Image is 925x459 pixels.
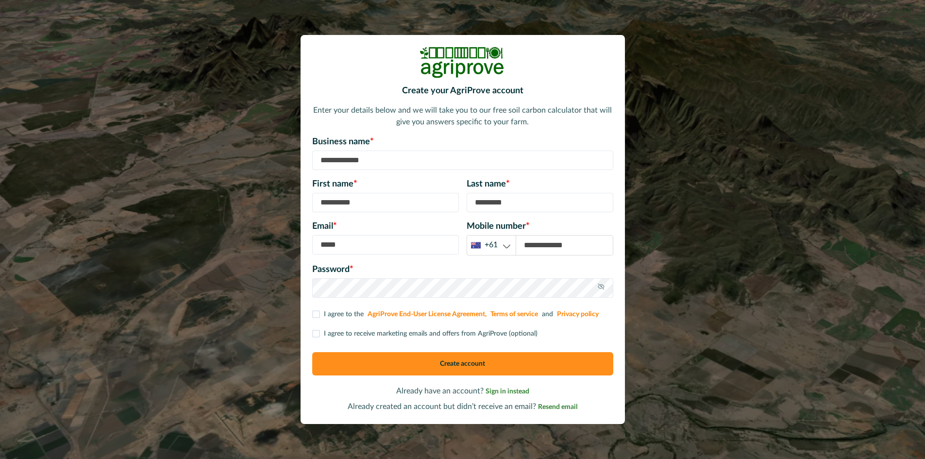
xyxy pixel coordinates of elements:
[312,136,613,149] p: Business name
[486,388,529,395] span: Sign in instead
[368,311,487,318] a: AgriProve End-User License Agreement,
[538,403,577,410] a: Resend email
[312,401,613,412] p: Already created an account but didn’t receive an email?
[312,86,613,97] h2: Create your AgriProve account
[312,385,613,397] p: Already have an account?
[324,309,601,320] p: I agree to the and
[312,104,613,128] p: Enter your details below and we will take you to our free soil carbon calculator that will give y...
[538,404,577,410] span: Resend email
[312,352,613,375] button: Create account
[486,387,529,395] a: Sign in instead
[312,178,459,191] p: First name
[467,178,613,191] p: Last name
[419,47,506,78] img: Logo Image
[324,329,538,339] p: I agree to receive marketing emails and offers from AgriProve (optional)
[312,263,613,276] p: Password
[467,220,613,233] p: Mobile number
[557,311,599,318] a: Privacy policy
[490,311,538,318] a: Terms of service
[312,220,459,233] p: Email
